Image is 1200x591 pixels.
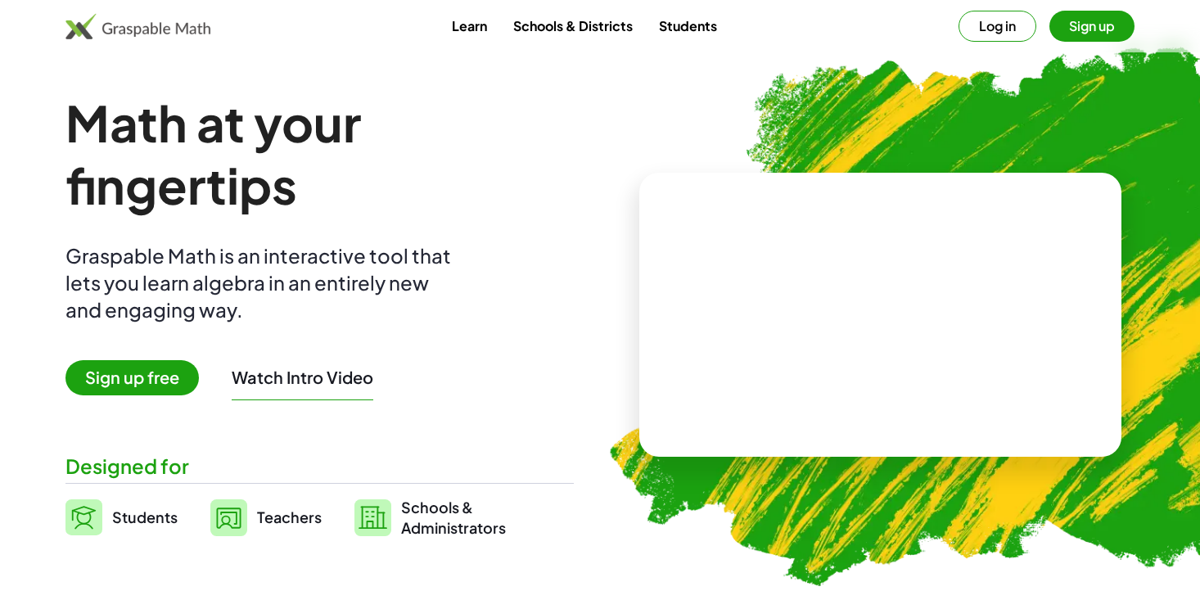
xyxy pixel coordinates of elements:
span: Students [112,508,178,526]
h1: Math at your fingertips [65,92,574,216]
span: Sign up free [65,360,199,395]
div: Graspable Math is an interactive tool that lets you learn algebra in an entirely new and engaging... [65,242,458,323]
a: Schools & Districts [500,11,646,41]
button: Log in [959,11,1036,42]
img: svg%3e [65,499,102,535]
video: What is this? This is dynamic math notation. Dynamic math notation plays a central role in how Gr... [758,254,1004,377]
button: Watch Intro Video [232,367,373,388]
a: Learn [439,11,500,41]
a: Students [646,11,730,41]
a: Schools &Administrators [354,497,506,538]
img: svg%3e [354,499,391,536]
a: Students [65,497,178,538]
button: Sign up [1049,11,1135,42]
span: Teachers [257,508,322,526]
span: Schools & Administrators [401,497,506,538]
img: svg%3e [210,499,247,536]
div: Designed for [65,453,574,480]
a: Teachers [210,497,322,538]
